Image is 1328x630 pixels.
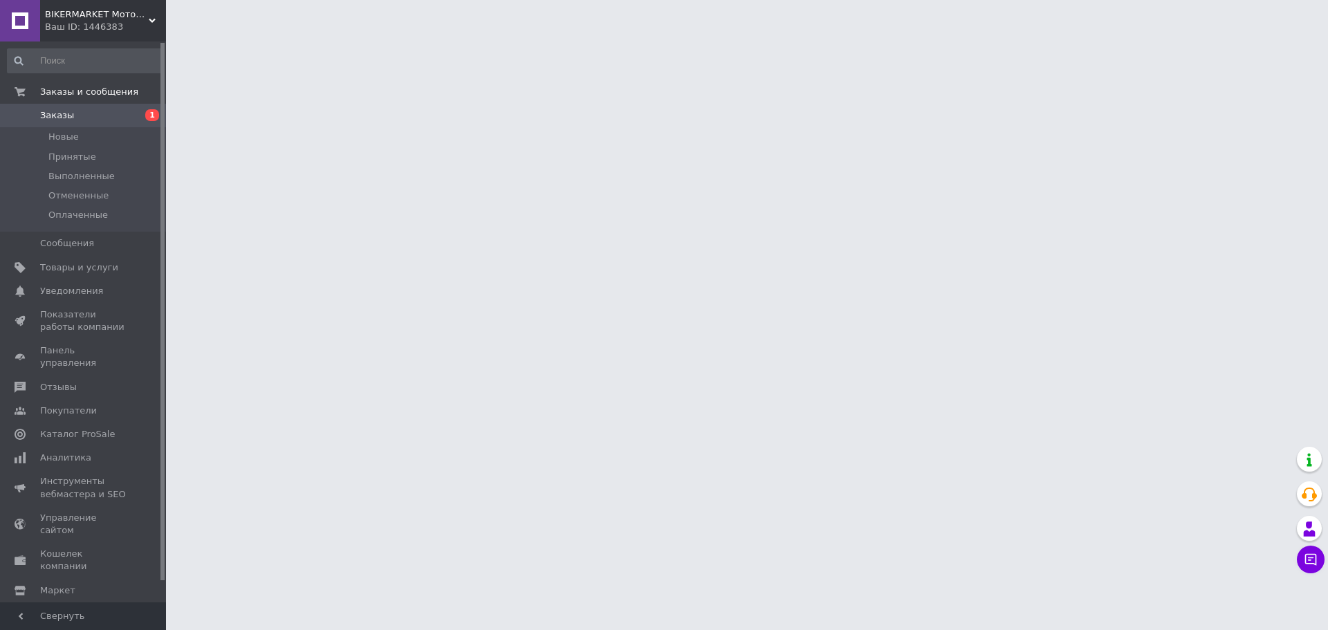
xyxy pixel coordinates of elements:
span: Покупатели [40,405,97,417]
span: Каталог ProSale [40,428,115,441]
button: Чат с покупателем [1297,546,1325,573]
span: Управление сайтом [40,512,128,537]
span: Аналитика [40,452,91,464]
span: Отмененные [48,189,109,202]
span: Сообщения [40,237,94,250]
span: Показатели работы компании [40,308,128,333]
span: Маркет [40,584,75,597]
span: Выполненные [48,170,115,183]
span: Отзывы [40,381,77,393]
input: Поиск [7,48,163,73]
span: Заказы [40,109,74,122]
span: Уведомления [40,285,103,297]
span: Принятые [48,151,96,163]
span: Кошелек компании [40,548,128,573]
span: Товары и услуги [40,261,118,274]
span: Инструменты вебмастера и SEO [40,475,128,500]
span: 1 [145,109,159,121]
span: BIKERMARKET Мотомагазин [45,8,149,21]
span: Панель управления [40,344,128,369]
div: Ваш ID: 1446383 [45,21,166,33]
span: Новые [48,131,79,143]
span: Оплаченные [48,209,108,221]
span: Заказы и сообщения [40,86,138,98]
